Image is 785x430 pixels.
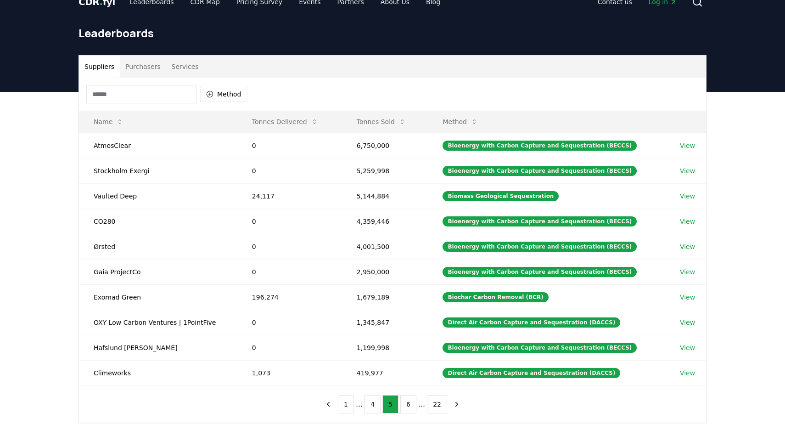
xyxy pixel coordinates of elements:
[342,183,428,209] td: 5,144,884
[449,395,465,413] button: next page
[79,335,237,360] td: Hafslund [PERSON_NAME]
[166,56,204,78] button: Services
[342,335,428,360] td: 1,199,998
[79,133,237,158] td: AtmosClear
[418,399,425,410] li: ...
[342,133,428,158] td: 6,750,000
[382,395,398,413] button: 5
[342,360,428,385] td: 419,977
[349,113,413,131] button: Tonnes Sold
[680,192,695,201] a: View
[245,113,325,131] button: Tonnes Delivered
[79,284,237,310] td: Exomad Green
[237,133,342,158] td: 0
[237,209,342,234] td: 0
[342,234,428,259] td: 4,001,500
[443,216,637,226] div: Bioenergy with Carbon Capture and Sequestration (BECCS)
[443,368,620,378] div: Direct Air Carbon Capture and Sequestration (DACCS)
[342,158,428,183] td: 5,259,998
[443,141,637,151] div: Bioenergy with Carbon Capture and Sequestration (BECCS)
[79,360,237,385] td: Climeworks
[680,141,695,150] a: View
[342,259,428,284] td: 2,950,000
[680,318,695,327] a: View
[237,158,342,183] td: 0
[443,242,637,252] div: Bioenergy with Carbon Capture and Sequestration (BECCS)
[79,259,237,284] td: Gaia ProjectCo
[237,335,342,360] td: 0
[342,209,428,234] td: 4,359,446
[443,166,637,176] div: Bioenergy with Carbon Capture and Sequestration (BECCS)
[237,234,342,259] td: 0
[86,113,131,131] button: Name
[79,56,120,78] button: Suppliers
[78,26,706,40] h1: Leaderboards
[79,234,237,259] td: Ørsted
[79,183,237,209] td: Vaulted Deep
[680,267,695,277] a: View
[443,343,637,353] div: Bioenergy with Carbon Capture and Sequestration (BECCS)
[680,293,695,302] a: View
[237,360,342,385] td: 1,073
[79,158,237,183] td: Stockholm Exergi
[400,395,416,413] button: 6
[120,56,166,78] button: Purchasers
[443,317,620,328] div: Direct Air Carbon Capture and Sequestration (DACCS)
[443,292,548,302] div: Biochar Carbon Removal (BCR)
[237,284,342,310] td: 196,274
[342,284,428,310] td: 1,679,189
[338,395,354,413] button: 1
[680,368,695,378] a: View
[237,259,342,284] td: 0
[356,399,363,410] li: ...
[443,267,637,277] div: Bioenergy with Carbon Capture and Sequestration (BECCS)
[364,395,381,413] button: 4
[200,87,247,102] button: Method
[680,166,695,175] a: View
[342,310,428,335] td: 1,345,847
[237,310,342,335] td: 0
[680,242,695,251] a: View
[237,183,342,209] td: 24,117
[79,310,237,335] td: OXY Low Carbon Ventures | 1PointFive
[79,209,237,234] td: CO280
[680,343,695,352] a: View
[443,191,559,201] div: Biomass Geological Sequestration
[320,395,336,413] button: previous page
[435,113,485,131] button: Method
[680,217,695,226] a: View
[427,395,447,413] button: 22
